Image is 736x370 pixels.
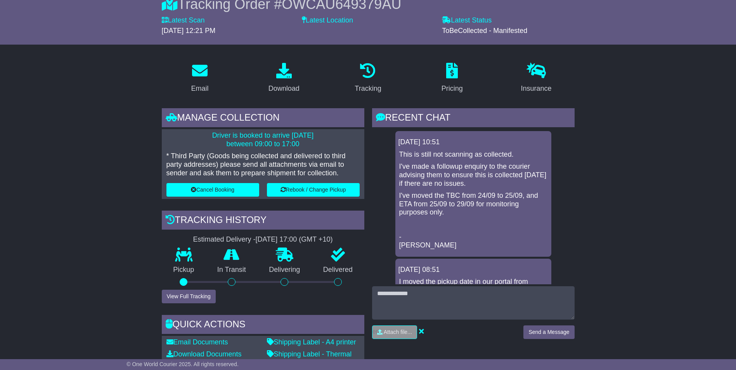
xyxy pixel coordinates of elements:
div: Quick Actions [162,315,364,336]
a: Shipping Label - Thermal printer [267,350,352,367]
p: Delivered [312,266,364,274]
p: * Third Party (Goods being collected and delivered to third party addresses) please send all atta... [166,152,360,177]
p: Driver is booked to arrive [DATE] between 09:00 to 17:00 [166,131,360,148]
div: [DATE] 08:51 [398,266,548,274]
span: © One World Courier 2025. All rights reserved. [126,361,239,367]
div: Tracking history [162,211,364,232]
button: Rebook / Change Pickup [267,183,360,197]
div: Pricing [442,83,463,94]
a: Shipping Label - A4 printer [267,338,356,346]
div: Email [191,83,208,94]
p: I've moved the TBC from 24/09 to 25/09, and ETA from 25/09 to 29/09 for monitoring purposes only. [399,192,547,217]
a: Download Documents [166,350,242,358]
p: Pickup [162,266,206,274]
p: In Transit [206,266,258,274]
p: I've made a followup enquiry to the courier advising them to ensure this is collected [DATE] if t... [399,163,547,188]
p: Delivering [258,266,312,274]
label: Latest Location [302,16,353,25]
a: Download [263,60,305,97]
div: RECENT CHAT [372,108,575,129]
button: View Full Tracking [162,290,216,303]
span: [DATE] 12:21 PM [162,27,216,35]
span: ToBeCollected - Manifested [442,27,527,35]
p: I moved the pickup date in our portal from 23/09 to 24/09 and ETA from 24/09 to 25/09. [399,278,547,294]
a: Email [186,60,213,97]
button: Cancel Booking [166,183,259,197]
div: Tracking [355,83,381,94]
a: Email Documents [166,338,228,346]
div: [DATE] 10:51 [398,138,548,147]
div: [DATE] 17:00 (GMT +10) [256,235,333,244]
div: Manage collection [162,108,364,129]
a: Pricing [436,60,468,97]
p: - [PERSON_NAME] [399,233,547,250]
label: Latest Scan [162,16,205,25]
button: Send a Message [523,325,574,339]
div: Estimated Delivery - [162,235,364,244]
div: Insurance [521,83,552,94]
a: Insurance [516,60,557,97]
p: This is still not scanning as collected. [399,150,547,159]
a: Tracking [350,60,386,97]
div: Download [268,83,300,94]
label: Latest Status [442,16,492,25]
